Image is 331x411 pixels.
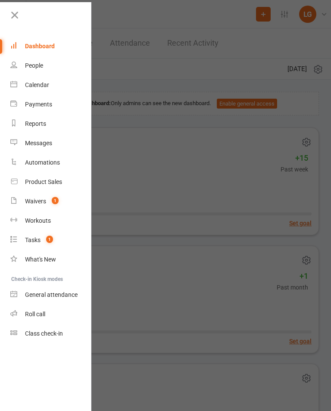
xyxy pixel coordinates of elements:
div: Calendar [25,81,49,88]
div: What's New [25,256,56,263]
a: Roll call [10,305,92,324]
a: Payments [10,95,92,114]
div: Messages [25,140,52,146]
div: Automations [25,159,60,166]
a: Tasks 1 [10,230,92,250]
div: Payments [25,101,52,108]
a: Reports [10,114,92,134]
a: Product Sales [10,172,92,192]
a: What's New [10,250,92,269]
div: Product Sales [25,178,62,185]
span: 1 [52,197,59,204]
div: Roll call [25,311,45,318]
div: Workouts [25,217,51,224]
div: Reports [25,120,46,127]
a: Waivers 1 [10,192,92,211]
div: Dashboard [25,43,55,50]
div: Class check-in [25,330,63,337]
a: Class kiosk mode [10,324,92,343]
a: Calendar [10,75,92,95]
span: 1 [46,236,53,243]
a: Automations [10,153,92,172]
a: Workouts [10,211,92,230]
a: General attendance kiosk mode [10,285,92,305]
a: Dashboard [10,37,92,56]
div: People [25,62,43,69]
a: People [10,56,92,75]
div: General attendance [25,291,78,298]
a: Messages [10,134,92,153]
div: Tasks [25,237,41,243]
div: Waivers [25,198,46,205]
